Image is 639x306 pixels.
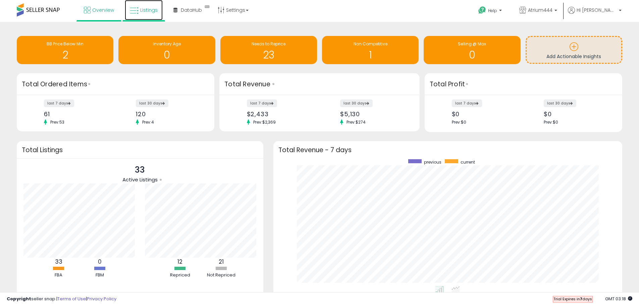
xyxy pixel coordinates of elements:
div: FBM [80,272,120,278]
div: $0 [544,111,610,118]
a: Add Actionable Insights [527,37,621,63]
a: Terms of Use [57,296,86,302]
span: Needs to Reprice [252,41,285,47]
a: BB Price Below Min 2 [17,36,113,64]
span: Hi [PERSON_NAME] [577,7,617,13]
span: DataHub [181,7,202,13]
div: Tooltip anchor [270,81,276,87]
h1: 2 [20,49,110,60]
a: Needs to Reprice 23 [220,36,317,64]
a: Inventory Age 0 [118,36,215,64]
span: Atrium444 [528,7,552,13]
b: 7 [580,296,582,302]
i: Get Help [478,6,486,14]
b: 12 [177,258,182,266]
span: Add Actionable Insights [546,53,601,60]
label: last 30 days [340,99,373,107]
span: Prev: $0 [544,119,558,125]
span: Selling @ Max [458,41,486,47]
span: Overview [92,7,114,13]
h1: 23 [224,49,314,60]
span: BB Price Below Min [47,41,84,47]
h3: Total Revenue - 7 days [278,147,617,152]
div: $0 [452,111,519,118]
span: Active Listings [122,176,158,183]
h3: Total Revenue [224,80,415,89]
span: previous [424,159,441,165]
span: Prev: 53 [47,119,68,125]
span: Non Competitive [354,41,387,47]
div: FBA [39,272,79,278]
a: Privacy Policy [87,296,116,302]
span: 2025-09-10 03:18 GMT [605,296,632,302]
label: last 7 days [247,99,277,107]
span: Prev: $274 [343,119,369,125]
span: Listings [140,7,158,13]
b: 0 [98,258,102,266]
span: Prev: $2,369 [250,119,279,125]
label: last 7 days [452,99,482,107]
div: Tooltip anchor [201,3,213,10]
a: Non Competitive 1 [322,36,419,64]
h1: 0 [122,49,212,60]
div: 120 [136,111,203,118]
div: Tooltip anchor [158,177,164,183]
a: Selling @ Max 0 [424,36,520,64]
div: Not Repriced [201,272,242,278]
h3: Total Listings [22,147,258,152]
h1: 1 [325,49,415,60]
span: current [461,159,475,165]
h1: 0 [427,49,517,60]
b: 33 [55,258,62,266]
span: Help [488,8,497,13]
label: last 30 days [136,99,168,107]
span: Inventory Age [153,41,181,47]
h3: Total Profit [430,80,617,89]
div: 61 [44,111,111,118]
p: 33 [122,164,158,176]
strong: Copyright [7,296,31,302]
h3: Total Ordered Items [22,80,209,89]
span: Trial Expires in days [553,296,592,302]
div: $2,433 [247,111,315,118]
div: $5,130 [340,111,408,118]
b: 21 [219,258,224,266]
a: Hi [PERSON_NAME] [568,7,622,22]
div: Repriced [160,272,200,278]
span: Prev: 4 [139,119,157,125]
div: seller snap | | [7,296,116,302]
div: Tooltip anchor [86,81,92,87]
span: Prev: $0 [452,119,466,125]
label: last 7 days [44,99,74,107]
div: Tooltip anchor [464,81,470,87]
label: last 30 days [544,99,576,107]
a: Help [473,1,509,22]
